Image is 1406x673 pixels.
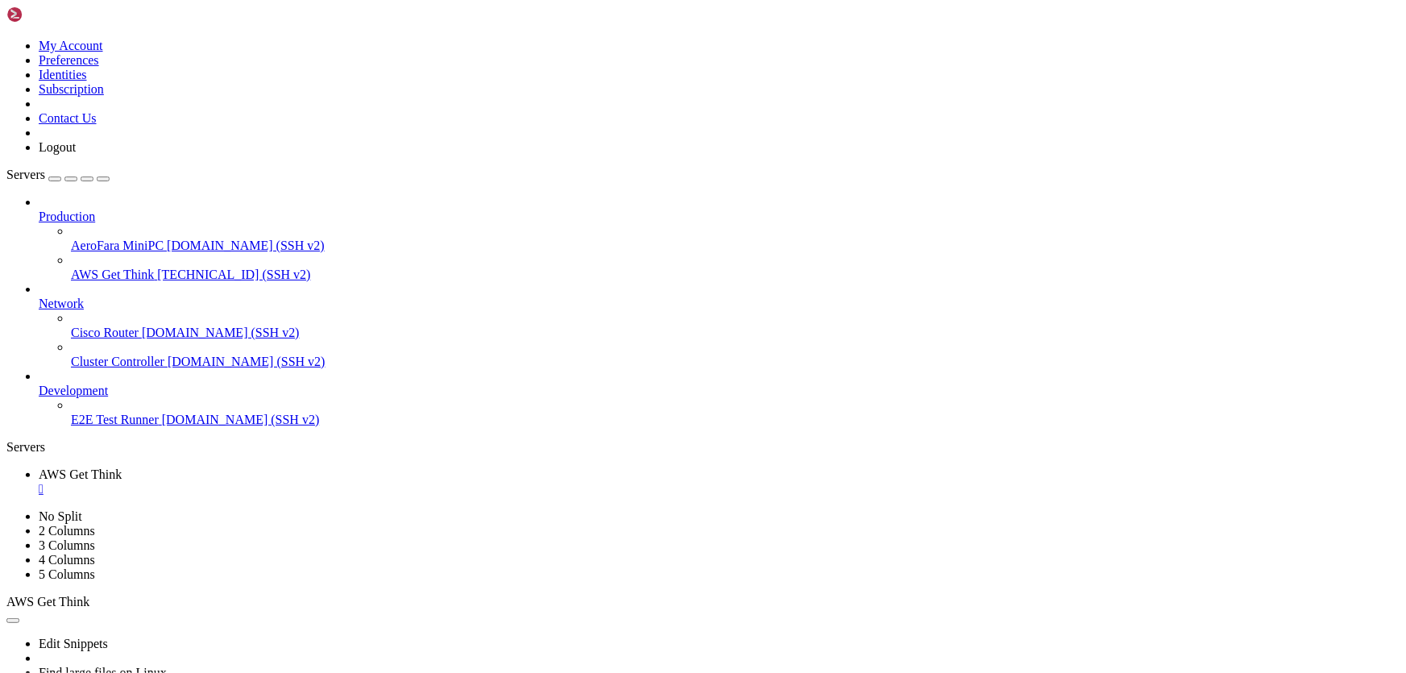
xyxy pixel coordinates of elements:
[39,297,84,310] span: Network
[39,210,1400,224] a: Production
[39,140,76,154] a: Logout
[39,524,95,538] a: 2 Columns
[39,282,1400,369] li: Network
[6,212,1197,226] x-row: IPv6 address for ens5: [TECHNICAL_ID]
[71,239,164,252] span: AeroFara MiniPC
[6,185,1197,198] x-row: Users logged in: 0
[39,297,1400,311] a: Network
[6,157,1197,171] x-row: Swap usage: 0%
[6,349,1197,363] x-row: To see these additional updates run: apt list --upgradable
[6,404,148,417] span: ubuntu@ip-172-31-3-202
[6,89,1197,102] x-row: System information as of [DATE]
[6,280,1197,294] x-row: [URL][DOMAIN_NAME]
[39,68,87,81] a: Identities
[39,553,95,567] a: 4 Columns
[183,404,189,418] div: (26, 29)
[39,111,97,125] a: Contact Us
[6,143,1197,157] x-row: Memory usage: 29%
[71,326,139,339] span: Cisco Router
[6,595,89,609] span: AWS Get Think
[39,195,1400,282] li: Production
[6,6,99,23] img: Shellngn
[39,384,108,397] span: Development
[39,509,82,523] a: No Split
[39,467,122,481] span: AWS Get Think
[6,48,1197,61] x-row: * Management: [URL][DOMAIN_NAME]
[71,413,1400,427] a: E2E Test Runner [DOMAIN_NAME] (SSH v2)
[71,340,1400,369] li: Cluster Controller [DOMAIN_NAME] (SSH v2)
[157,268,310,281] span: [TECHNICAL_ID] (SSH v2)
[6,130,1197,143] x-row: Usage of /: 50.7% of 28.90GB
[71,253,1400,282] li: AWS Get Think [TECHNICAL_ID] (SSH v2)
[6,440,1400,455] div: Servers
[6,168,45,181] span: Servers
[39,637,108,650] a: Edit Snippets
[71,355,164,368] span: Cluster Controller
[142,326,300,339] span: [DOMAIN_NAME] (SSH v2)
[39,567,95,581] a: 5 Columns
[39,210,95,223] span: Production
[71,268,1400,282] a: AWS Get Think [TECHNICAL_ID] (SSH v2)
[6,171,1197,185] x-row: Processes: 144
[6,253,1197,267] x-row: compliance features.
[39,39,103,52] a: My Account
[6,404,1197,418] x-row: : $
[6,116,1197,130] x-row: System load: 0.1
[39,369,1400,427] li: Development
[39,467,1400,496] a: AWS Get Think
[71,398,1400,427] li: E2E Test Runner [DOMAIN_NAME] (SSH v2)
[39,482,1400,496] a: 
[6,198,1197,212] x-row: IPv4 address for ens5: [TECHNICAL_ID]
[6,34,1197,48] x-row: * Documentation: [URL][DOMAIN_NAME]
[39,53,99,67] a: Preferences
[6,61,1197,75] x-row: * Support: [URL][DOMAIN_NAME]
[71,311,1400,340] li: Cisco Router [DOMAIN_NAME] (SSH v2)
[71,239,1400,253] a: AeroFara MiniPC [DOMAIN_NAME] (SSH v2)
[6,168,110,181] a: Servers
[155,404,161,417] span: ~
[71,326,1400,340] a: Cisco Router [DOMAIN_NAME] (SSH v2)
[71,413,159,426] span: E2E Test Runner
[6,6,1197,20] x-row: Welcome to Ubuntu 22.04.5 LTS (GNU/Linux 6.8.0-1036-aws aarch64)
[162,413,320,426] span: [DOMAIN_NAME] (SSH v2)
[39,82,104,96] a: Subscription
[6,239,1197,253] x-row: * Ubuntu Pro delivers the most comprehensive open source security and
[167,239,325,252] span: [DOMAIN_NAME] (SSH v2)
[6,335,1197,349] x-row: 26 updates can be applied immediately.
[71,224,1400,253] li: AeroFara MiniPC [DOMAIN_NAME] (SSH v2)
[168,355,326,368] span: [DOMAIN_NAME] (SSH v2)
[6,308,1197,322] x-row: Expanded Security Maintenance for Applications is enabled.
[6,390,1197,404] x-row: Last login: [DATE] from [TECHNICAL_ID]
[71,268,154,281] span: AWS Get Think
[39,538,95,552] a: 3 Columns
[39,384,1400,398] a: Development
[71,355,1400,369] a: Cluster Controller [DOMAIN_NAME] (SSH v2)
